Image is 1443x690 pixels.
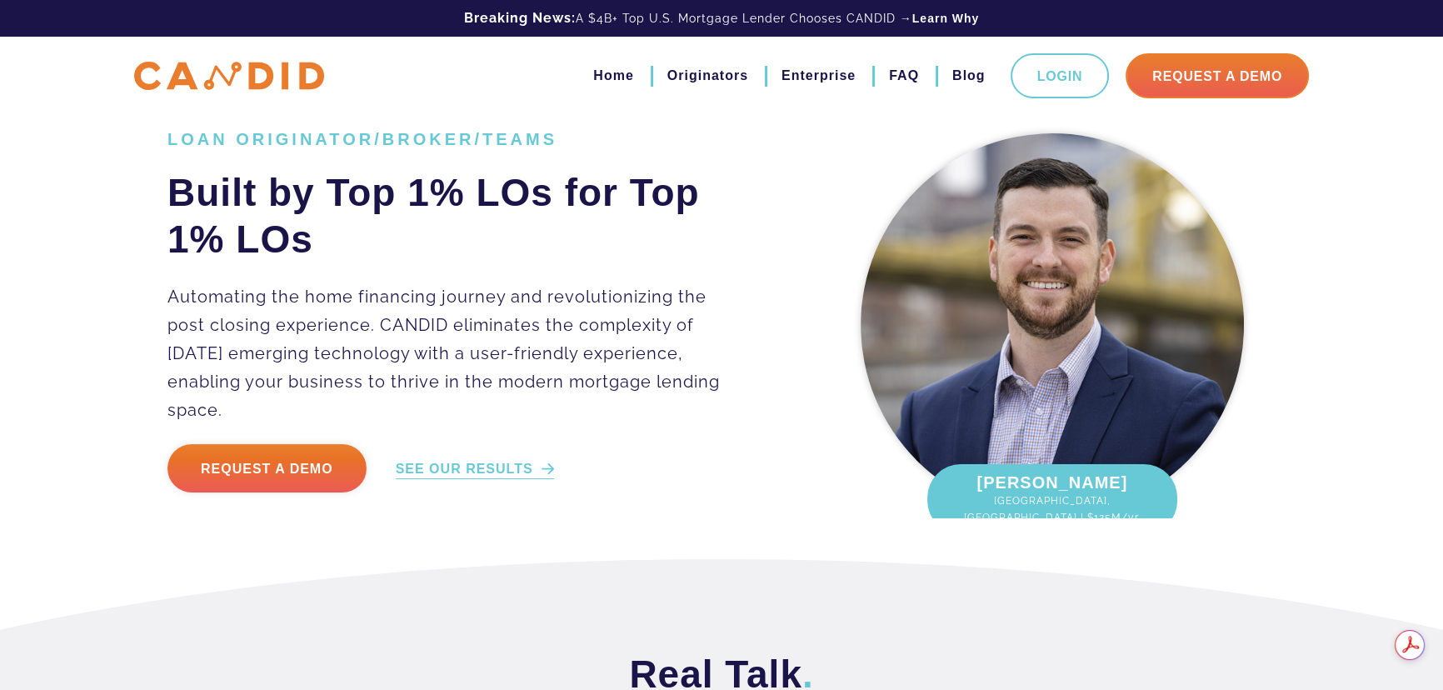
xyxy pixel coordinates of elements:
a: Login [1011,53,1110,98]
b: Breaking News: [464,10,576,26]
p: Automating the home financing journey and revolutionizing the post closing experience. CANDID eli... [167,282,745,424]
a: Request a Demo [167,444,367,492]
h2: Built by Top 1% LOs for Top 1% LOs [167,169,745,262]
span: [GEOGRAPHIC_DATA], [GEOGRAPHIC_DATA] | $125M/yr. [944,492,1161,526]
div: [PERSON_NAME] [927,464,1177,534]
a: Originators [667,62,748,90]
a: Enterprise [781,62,856,90]
h1: LOAN ORIGINATOR/BROKER/TEAMS [167,129,745,149]
img: Kevin OLaughlin [861,133,1244,517]
a: FAQ [889,62,919,90]
a: SEE OUR RESULTS [396,460,554,479]
a: Request A Demo [1126,53,1309,98]
img: CANDID APP [134,62,324,91]
a: Blog [952,62,986,90]
a: Learn Why [912,10,980,27]
a: Home [593,62,633,90]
